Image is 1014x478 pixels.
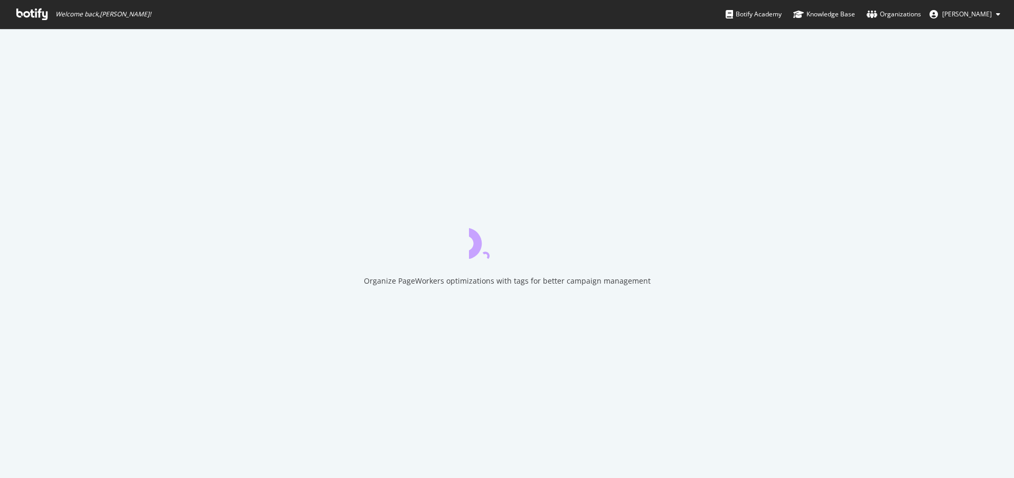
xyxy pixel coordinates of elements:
[364,276,651,286] div: Organize PageWorkers optimizations with tags for better campaign management
[793,9,855,20] div: Knowledge Base
[921,6,1009,23] button: [PERSON_NAME]
[55,10,151,18] span: Welcome back, [PERSON_NAME] !
[867,9,921,20] div: Organizations
[469,221,545,259] div: animation
[942,10,992,18] span: Andrea Scalia
[726,9,782,20] div: Botify Academy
